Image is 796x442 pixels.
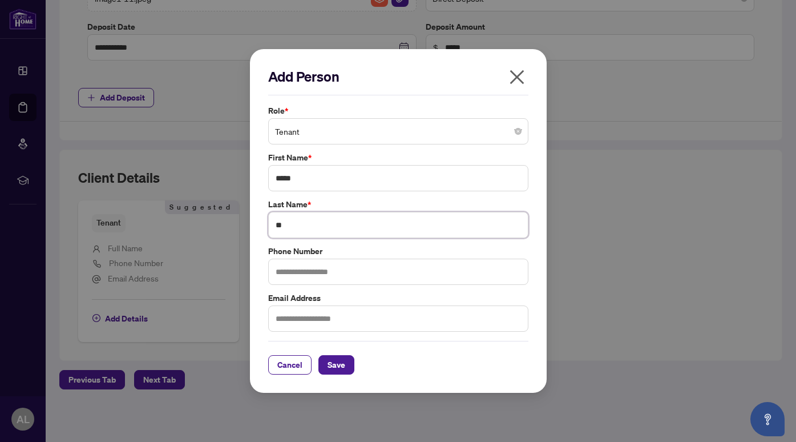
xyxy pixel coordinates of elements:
label: First Name [268,151,528,164]
h2: Add Person [268,67,528,86]
button: Open asap [750,402,785,436]
label: Role [268,105,528,117]
span: Cancel [277,356,302,374]
button: Save [318,355,354,375]
label: Phone Number [268,245,528,258]
span: Save [328,356,345,374]
label: Email Address [268,292,528,304]
span: close [508,68,526,86]
button: Cancel [268,355,312,375]
label: Last Name [268,198,528,211]
span: Tenant [275,120,522,142]
span: close-circle [515,128,522,135]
